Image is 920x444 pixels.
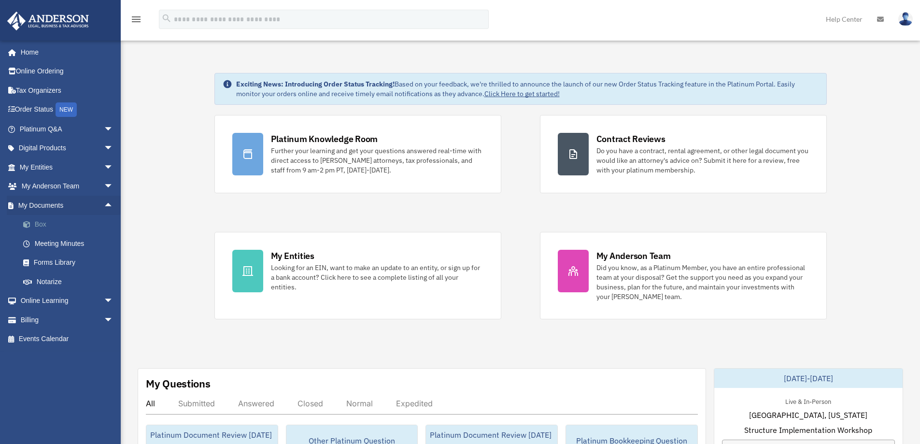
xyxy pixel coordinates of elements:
[130,14,142,25] i: menu
[146,376,211,391] div: My Questions
[14,272,128,291] a: Notarize
[130,17,142,25] a: menu
[271,250,314,262] div: My Entities
[14,234,128,253] a: Meeting Minutes
[14,253,128,272] a: Forms Library
[714,369,903,388] div: [DATE]-[DATE]
[178,399,215,408] div: Submitted
[104,310,123,330] span: arrow_drop_down
[7,177,128,196] a: My Anderson Teamarrow_drop_down
[596,263,809,301] div: Did you know, as a Platinum Member, you have an entire professional team at your disposal? Get th...
[4,12,92,30] img: Anderson Advisors Platinum Portal
[7,62,128,81] a: Online Ordering
[7,139,128,158] a: Digital Productsarrow_drop_down
[898,12,913,26] img: User Pic
[56,102,77,117] div: NEW
[7,291,128,311] a: Online Learningarrow_drop_down
[104,139,123,158] span: arrow_drop_down
[540,232,827,319] a: My Anderson Team Did you know, as a Platinum Member, you have an entire professional team at your...
[297,399,323,408] div: Closed
[146,399,155,408] div: All
[271,263,483,292] div: Looking for an EIN, want to make an update to an entity, or sign up for a bank account? Click her...
[7,119,128,139] a: Platinum Q&Aarrow_drop_down
[596,133,665,145] div: Contract Reviews
[749,409,867,421] span: [GEOGRAPHIC_DATA], [US_STATE]
[104,291,123,311] span: arrow_drop_down
[214,115,501,193] a: Platinum Knowledge Room Further your learning and get your questions answered real-time with dire...
[271,146,483,175] div: Further your learning and get your questions answered real-time with direct access to [PERSON_NAM...
[104,158,123,177] span: arrow_drop_down
[596,146,809,175] div: Do you have a contract, rental agreement, or other legal document you would like an attorney's ad...
[346,399,373,408] div: Normal
[236,79,819,99] div: Based on your feedback, we're thrilled to announce the launch of our new Order Status Tracking fe...
[7,329,128,349] a: Events Calendar
[778,396,839,406] div: Live & In-Person
[14,215,128,234] a: Box
[271,133,378,145] div: Platinum Knowledge Room
[236,80,395,88] strong: Exciting News: Introducing Order Status Tracking!
[238,399,274,408] div: Answered
[104,119,123,139] span: arrow_drop_down
[7,81,128,100] a: Tax Organizers
[596,250,671,262] div: My Anderson Team
[104,177,123,197] span: arrow_drop_down
[104,196,123,215] span: arrow_drop_up
[7,196,128,215] a: My Documentsarrow_drop_up
[744,424,872,436] span: Structure Implementation Workshop
[161,13,172,24] i: search
[396,399,433,408] div: Expedited
[7,158,128,177] a: My Entitiesarrow_drop_down
[7,100,128,120] a: Order StatusNEW
[214,232,501,319] a: My Entities Looking for an EIN, want to make an update to an entity, or sign up for a bank accoun...
[7,43,123,62] a: Home
[484,89,560,98] a: Click Here to get started!
[540,115,827,193] a: Contract Reviews Do you have a contract, rental agreement, or other legal document you would like...
[7,310,128,329] a: Billingarrow_drop_down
